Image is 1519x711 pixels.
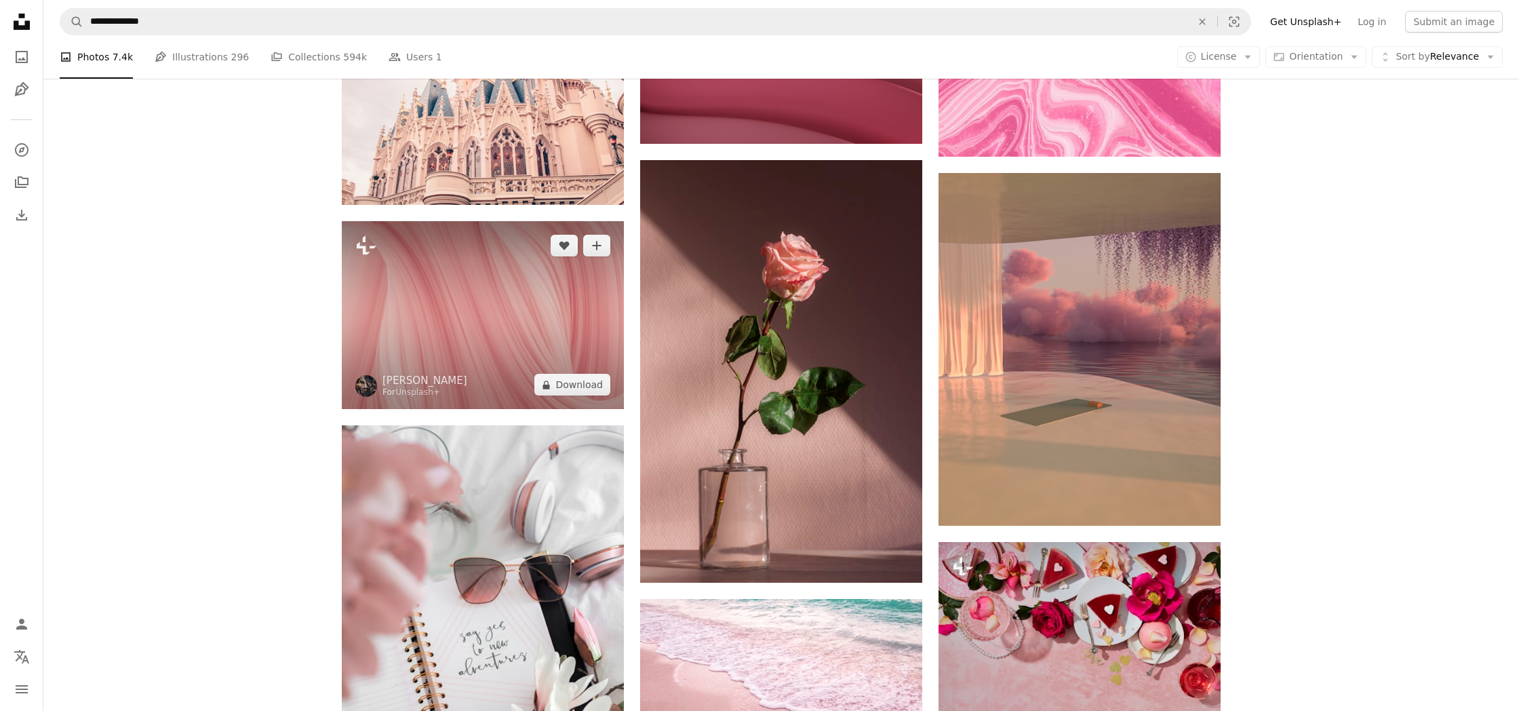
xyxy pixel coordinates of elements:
a: gold framed aviator style sunglasses on white ruled paper [342,607,624,619]
span: License [1201,51,1237,62]
button: Language [8,643,35,670]
a: Unsplash+ [395,387,440,397]
span: 296 [231,50,250,64]
span: 1 [436,50,442,64]
a: pink flower [640,365,922,377]
button: Orientation [1265,46,1366,68]
form: Find visuals sitewide [60,8,1251,35]
button: Visual search [1218,9,1250,35]
button: Submit an image [1405,11,1503,33]
button: Menu [8,676,35,703]
a: [PERSON_NAME] [382,374,467,387]
a: a large pink castle with a clock on it's side [342,104,624,117]
img: a large pink castle with a clock on it's side [342,17,624,205]
a: Home — Unsplash [8,8,35,38]
a: a close up of a pink and white background [342,309,624,321]
a: a table topped with plates and flowers on top of a table [939,630,1221,642]
a: Download History [8,201,35,229]
div: For [382,387,467,398]
a: Get Unsplash+ [1262,11,1349,33]
a: Log in / Sign up [8,611,35,638]
span: Sort by [1396,51,1429,62]
button: Sort byRelevance [1372,46,1503,68]
a: Collections 594k [271,35,367,79]
span: 594k [343,50,367,64]
a: Illustrations [8,76,35,103]
img: Go to Pawel Czerwinski's profile [355,375,377,397]
span: Orientation [1289,51,1343,62]
span: Relevance [1396,50,1479,64]
a: Log in [1349,11,1394,33]
a: Users 1 [389,35,442,79]
a: Explore [8,136,35,164]
button: Like [551,235,578,256]
a: sea waves during daytime [640,687,922,699]
button: License [1177,46,1261,68]
button: Clear [1187,9,1217,35]
a: Collections [8,169,35,196]
a: a room with a view of the water and clouds [939,343,1221,355]
img: a close up of a pink and white background [342,221,624,409]
img: pink flower [640,160,922,583]
button: Search Unsplash [60,9,83,35]
button: Download [534,374,610,396]
button: Add to Collection [583,235,610,256]
a: Illustrations 296 [155,35,249,79]
img: a room with a view of the water and clouds [939,173,1221,526]
a: Photos [8,43,35,71]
